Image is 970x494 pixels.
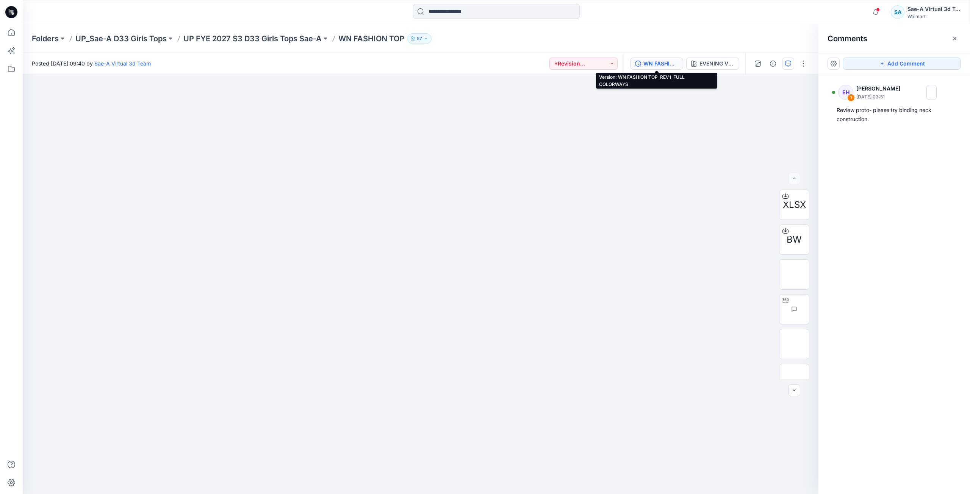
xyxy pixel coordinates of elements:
button: EVENING VIOLET [686,58,739,70]
div: SA [891,5,904,19]
div: EVENING VIOLET [699,59,734,68]
p: 57 [417,34,422,43]
button: 57 [407,33,432,44]
button: Details [767,58,779,70]
p: WN FASHION TOP [338,33,404,44]
p: [PERSON_NAME] [856,84,905,93]
div: Sae-A Virtual 3d Team [907,5,961,14]
div: Walmart [907,14,961,19]
button: WN FASHION TOP_REV1_FULL COLORWAYS [630,58,683,70]
div: WN FASHION TOP_REV1_FULL COLORWAYS [643,59,678,68]
div: 1 [847,94,855,101]
a: UP_Sae-A D33 Girls Tops [75,33,167,44]
span: XLSX [783,198,806,212]
button: Add Comment [843,58,961,70]
p: [DATE] 03:51 [856,93,905,101]
div: Review proto- please try binding neck construction. [837,106,952,124]
div: EH [838,85,853,100]
a: UP FYE 2027 S3 D33 Girls Tops Sae-A [183,33,322,44]
h2: Comments [828,34,867,43]
span: BW [787,233,802,246]
span: Posted [DATE] 09:40 by [32,59,151,67]
a: Sae-A Virtual 3d Team [94,60,151,67]
a: Folders [32,33,59,44]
